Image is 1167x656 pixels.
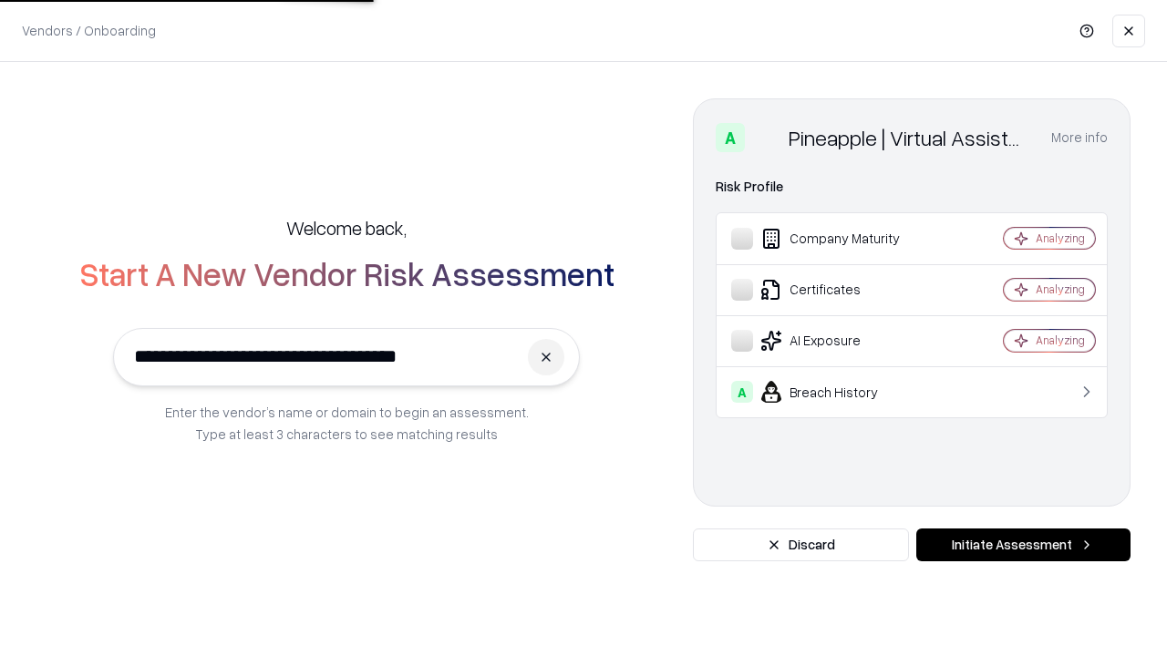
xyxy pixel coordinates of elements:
[731,279,949,301] div: Certificates
[731,381,753,403] div: A
[789,123,1029,152] div: Pineapple | Virtual Assistant Agency
[693,528,909,561] button: Discard
[286,215,407,241] h5: Welcome back,
[1036,282,1085,297] div: Analyzing
[1036,333,1085,348] div: Analyzing
[731,228,949,250] div: Company Maturity
[1036,231,1085,246] div: Analyzing
[22,21,156,40] p: Vendors / Onboarding
[716,176,1108,198] div: Risk Profile
[752,123,781,152] img: Pineapple | Virtual Assistant Agency
[716,123,745,152] div: A
[731,330,949,352] div: AI Exposure
[916,528,1131,561] button: Initiate Assessment
[165,401,529,445] p: Enter the vendor’s name or domain to begin an assessment. Type at least 3 characters to see match...
[731,381,949,403] div: Breach History
[79,255,614,292] h2: Start A New Vendor Risk Assessment
[1051,121,1108,154] button: More info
